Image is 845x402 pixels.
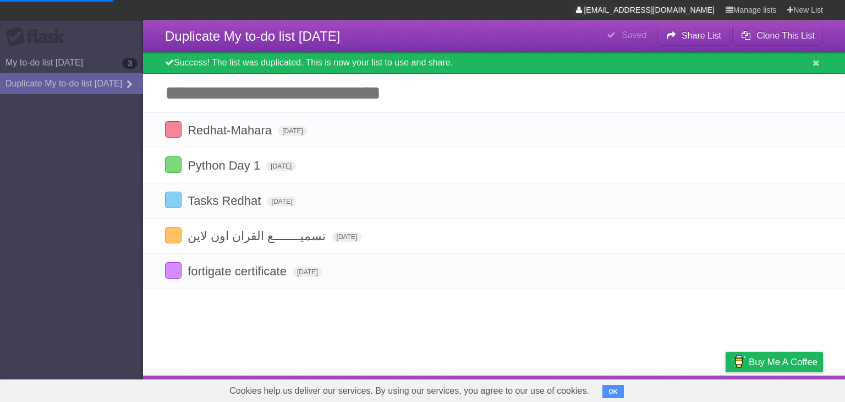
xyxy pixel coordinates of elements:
[165,156,182,173] label: Done
[756,31,815,40] b: Clone This List
[332,232,362,242] span: [DATE]
[731,352,746,371] img: Buy me a coffee
[188,264,289,278] span: fortigate certificate
[682,31,721,40] b: Share List
[579,378,602,399] a: About
[165,192,182,208] label: Done
[278,126,308,136] span: [DATE]
[267,197,297,207] span: [DATE]
[218,380,600,402] span: Cookies help us deliver our services. By using our services, you agree to our use of cookies.
[165,262,182,279] label: Done
[657,26,730,46] button: Share List
[188,229,328,243] span: تسميــــــــع القران اون لاين
[165,121,182,138] label: Done
[188,123,275,137] span: Redhat-Mahara
[165,29,340,44] span: Duplicate My to-do list [DATE]
[122,58,138,69] b: 3
[188,194,264,208] span: Tasks Redhat
[602,385,624,398] button: OK
[188,159,263,172] span: Python Day 1
[622,30,646,40] b: Saved
[293,267,322,277] span: [DATE]
[749,352,817,372] span: Buy me a coffee
[726,352,823,372] a: Buy me a coffee
[143,52,845,74] div: Success! The list was duplicated. This is now your list to use and share.
[754,378,823,399] a: Suggest a feature
[711,378,740,399] a: Privacy
[732,26,823,46] button: Clone This List
[165,227,182,243] label: Done
[6,27,72,47] div: Flask
[674,378,698,399] a: Terms
[266,161,296,171] span: [DATE]
[616,378,660,399] a: Developers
